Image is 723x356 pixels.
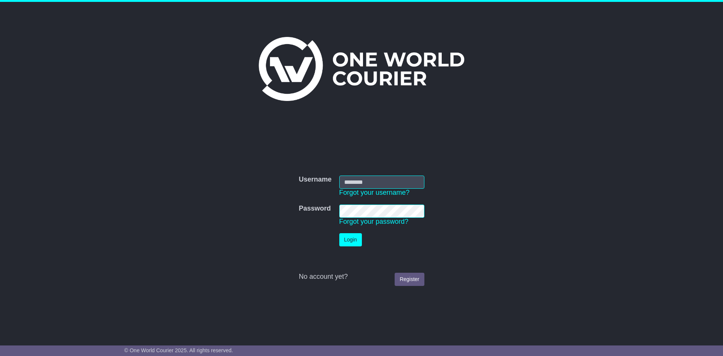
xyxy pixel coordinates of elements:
a: Forgot your password? [339,218,409,225]
img: One World [259,37,464,101]
label: Username [299,176,331,184]
a: Register [395,273,424,286]
span: © One World Courier 2025. All rights reserved. [124,347,233,353]
button: Login [339,233,362,246]
div: No account yet? [299,273,424,281]
label: Password [299,205,331,213]
a: Forgot your username? [339,189,410,196]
